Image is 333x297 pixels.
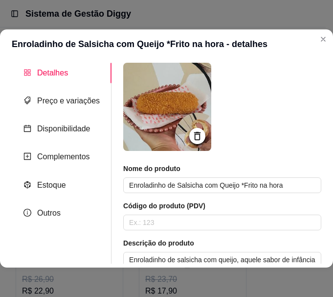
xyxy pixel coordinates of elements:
[23,181,31,189] span: code-sandbox
[37,152,90,161] span: Complementos
[123,238,321,248] article: Descrição do produto
[23,209,31,217] span: info-circle
[37,69,68,77] span: Detalhes
[37,97,100,105] span: Preço e variações
[23,152,31,160] span: plus-square
[123,177,321,193] input: Ex.: Hamburguer de costela
[123,215,321,230] input: Ex.: 123
[123,63,211,151] img: logo da loja
[123,164,321,173] article: Nome do produto
[37,209,61,217] span: Outros
[315,31,331,47] button: Close
[37,181,66,189] span: Estoque
[123,201,321,211] article: Código do produto (PDV)
[23,97,31,104] span: tags
[37,124,90,133] span: Disponibilidade
[23,124,31,132] span: calendar
[23,69,31,76] span: appstore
